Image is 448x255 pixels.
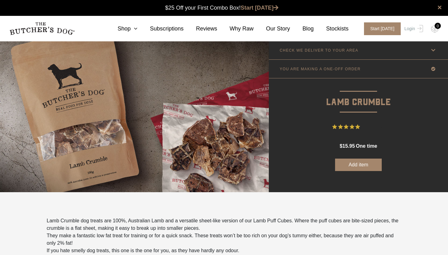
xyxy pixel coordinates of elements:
a: Why Raw [217,25,254,33]
p: YOU ARE MAKING A ONE-OFF ORDER [280,67,361,71]
p: If you hate smelly dog treats, this one is the one for you, as they have hardly any odour. [47,247,401,254]
span: one time [356,143,377,149]
a: Reviews [184,25,217,33]
a: CHECK WE DELIVER TO YOUR AREA [269,41,448,59]
span: $ [340,143,343,149]
a: Start [DATE] [241,5,279,11]
p: Lamb Crumble [269,78,448,110]
p: Lamb Crumble dog treats are 100%, Australian Lamb and a versatile sheet-like version of our Lamb ... [47,217,401,232]
a: YOU ARE MAKING A ONE-OFF ORDER [269,60,448,78]
a: Stockists [314,25,348,33]
span: 8 Reviews [362,122,385,132]
button: Add item [335,159,382,171]
p: CHECK WE DELIVER TO YOUR AREA [280,48,358,53]
p: They make a fantastic low fat treat for training or for a quick snack. These treats won’t be too ... [47,232,401,247]
a: Start [DATE] [358,22,403,35]
button: Rated 4.9 out of 5 stars from 8 reviews. Jump to reviews. [332,122,385,132]
a: Our Story [254,25,290,33]
span: 15.95 [343,143,355,149]
a: Login [403,22,423,35]
img: TBD_Cart-Empty.png [431,25,439,33]
span: Start [DATE] [364,22,401,35]
a: Subscriptions [138,25,184,33]
div: 0 [435,23,441,29]
a: Shop [105,25,138,33]
a: close [437,4,442,11]
a: Blog [290,25,314,33]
